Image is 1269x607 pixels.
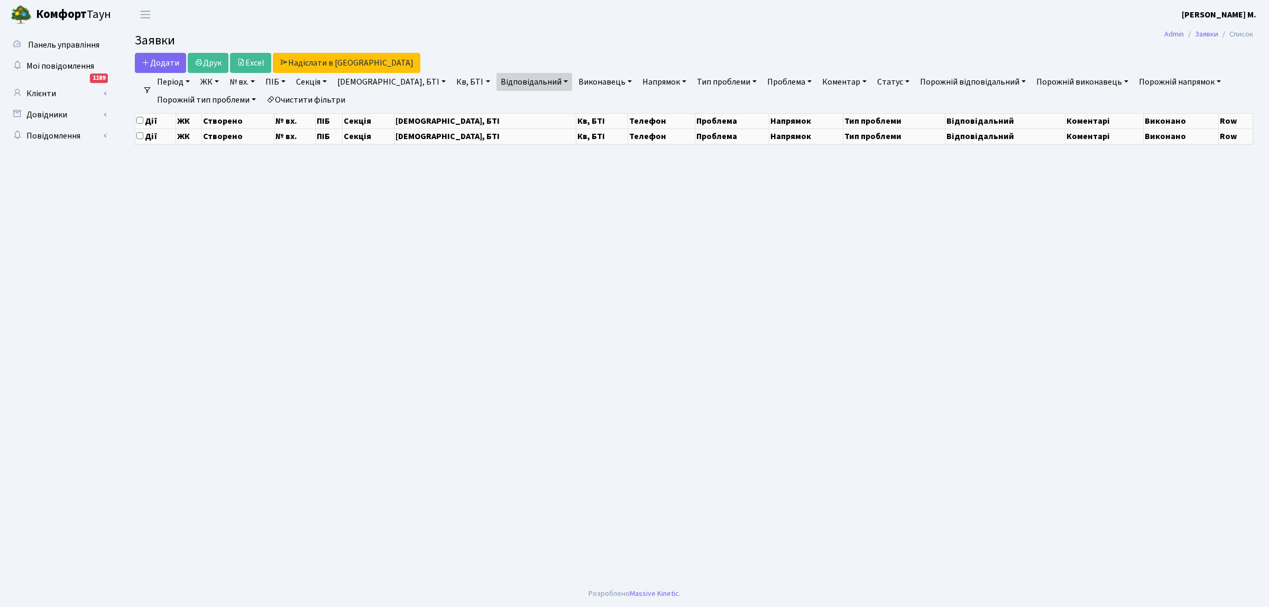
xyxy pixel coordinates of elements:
a: [DEMOGRAPHIC_DATA], БТІ [333,73,450,91]
a: № вх. [225,73,259,91]
a: Заявки [1195,29,1218,40]
th: Виконано [1144,113,1219,128]
th: [DEMOGRAPHIC_DATA], БТІ [394,113,576,128]
a: Admin [1164,29,1184,40]
img: logo.png [11,4,32,25]
th: Проблема [695,113,769,128]
span: Додати [142,57,179,69]
th: Відповідальний [945,128,1065,144]
div: Розроблено . [588,588,681,600]
th: Row [1219,113,1253,128]
th: Напрямок [769,113,843,128]
a: Друк [188,53,228,73]
a: Статус [873,73,914,91]
button: Переключити навігацію [132,6,159,23]
b: [PERSON_NAME] М. [1182,9,1256,21]
a: Секція [292,73,331,91]
a: Відповідальний [496,73,572,91]
th: Створено [202,128,274,144]
th: Коментарі [1065,128,1144,144]
th: ЖК [176,128,201,144]
a: Виконавець [574,73,636,91]
th: Секція [343,113,394,128]
a: Мої повідомлення1189 [5,56,111,77]
a: Тип проблеми [693,73,761,91]
th: Виконано [1144,128,1219,144]
a: Коментар [818,73,871,91]
th: Кв, БТІ [576,128,628,144]
a: ПІБ [261,73,290,91]
a: Порожній напрямок [1135,73,1225,91]
a: Excel [230,53,271,73]
th: ЖК [176,113,201,128]
span: Панель управління [28,39,99,51]
div: 1189 [90,73,108,83]
th: Дії [135,128,176,144]
nav: breadcrumb [1148,23,1269,45]
a: Напрямок [638,73,691,91]
a: Порожній відповідальний [916,73,1030,91]
th: Дії [135,113,176,128]
th: [DEMOGRAPHIC_DATA], БТІ [394,128,576,144]
th: Створено [202,113,274,128]
a: Надіслати в [GEOGRAPHIC_DATA] [273,53,420,73]
th: Секція [343,128,394,144]
a: Порожній виконавець [1032,73,1133,91]
th: Кв, БТІ [576,113,628,128]
th: Напрямок [769,128,843,144]
a: Кв, БТІ [452,73,494,91]
a: Очистити фільтри [262,91,350,109]
a: [PERSON_NAME] М. [1182,8,1256,21]
span: Таун [36,6,111,24]
th: Телефон [628,128,695,144]
th: Відповідальний [945,113,1065,128]
a: ЖК [196,73,223,91]
th: Row [1219,128,1253,144]
a: Порожній тип проблеми [153,91,260,109]
th: № вх. [274,113,315,128]
th: ПІБ [316,128,343,144]
th: Тип проблеми [843,128,945,144]
b: Комфорт [36,6,87,23]
a: Панель управління [5,34,111,56]
li: Список [1218,29,1253,40]
a: Massive Kinetic [630,588,679,599]
th: Тип проблеми [843,113,945,128]
th: Проблема [695,128,769,144]
a: Проблема [763,73,816,91]
span: Заявки [135,31,175,50]
a: Клієнти [5,83,111,104]
a: Повідомлення [5,125,111,146]
th: Телефон [628,113,695,128]
th: Коментарі [1065,113,1144,128]
span: Мої повідомлення [26,60,94,72]
a: Довідники [5,104,111,125]
a: Період [153,73,194,91]
th: № вх. [274,128,315,144]
a: Додати [135,53,186,73]
th: ПІБ [316,113,343,128]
